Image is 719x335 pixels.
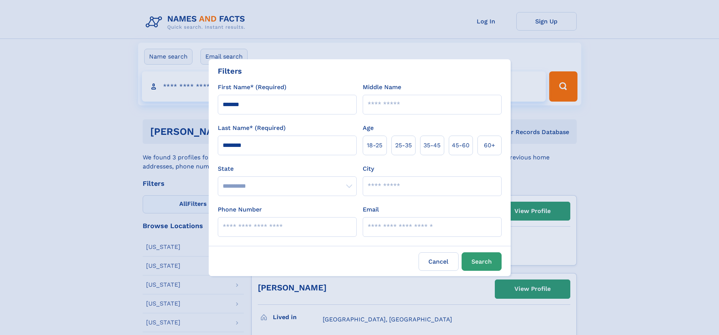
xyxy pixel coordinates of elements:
button: Search [462,252,502,271]
span: 35‑45 [423,141,440,150]
label: Phone Number [218,205,262,214]
label: Middle Name [363,83,401,92]
label: Email [363,205,379,214]
label: City [363,164,374,173]
label: Last Name* (Required) [218,124,286,133]
label: Cancel [419,252,459,271]
label: First Name* (Required) [218,83,286,92]
span: 25‑35 [395,141,412,150]
div: Filters [218,65,242,77]
span: 60+ [484,141,495,150]
span: 45‑60 [452,141,470,150]
label: Age [363,124,374,133]
span: 18‑25 [367,141,382,150]
label: State [218,164,357,173]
